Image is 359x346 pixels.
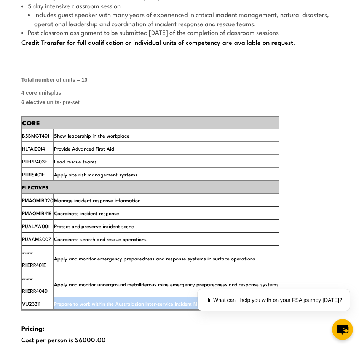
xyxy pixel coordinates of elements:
[54,158,97,165] span: Lead rescue teams
[22,171,45,178] span: RIIRIS401E
[22,235,51,243] span: PUAAMS007
[54,210,119,217] span: Coordinate incident response
[54,235,147,243] span: Coordinate search and rescue operations
[22,132,49,139] span: BSBMGT401
[21,1,338,28] li: 5 day intensive classroom session
[22,300,40,307] span: VU23311
[54,255,255,262] span: Apply and monitor emergency preparedness and response systems in surface operations
[28,10,338,28] li: includes guest speaker with many years of experienced in critical incident management, natural di...
[54,300,242,307] span: Prepare to work within the Australasian Inter-service Incident Management System
[22,183,48,191] strong: ELECTIVES
[21,28,338,37] li: Post classroom assignment to be submitted [DATE] of the completion of classroom sessions
[54,145,114,152] span: Provide Advanced First Aid
[54,281,279,288] span: Apply and monitor underground metalliferous mine emergency preparedness and response systems
[21,98,338,115] p: - pre-set
[22,197,53,204] span: PMAOMIR320
[21,77,88,83] span: Total number of units = 10
[22,118,40,128] strong: CORE
[198,289,350,311] div: Hi! What can I help you with on your FSA journey [DATE]?
[22,158,47,165] span: RIIERR403E
[21,99,59,105] strong: 6 elective units
[332,319,353,340] button: chat-button
[22,248,46,268] span: RIIERR401E
[54,222,134,230] span: Protect and preserve incident scene
[54,197,140,204] span: Manage incident response information
[22,145,45,152] span: HLTAID014
[22,222,49,230] span: PUALAW001
[22,251,32,255] em: optional
[21,89,338,97] p: plus
[22,210,52,217] span: PMAOMIR418
[54,132,129,139] span: Show leadership in the workplace
[21,90,51,96] strong: 4 core units
[22,276,32,281] em: optional
[22,274,48,294] span: RIIERR404D
[21,323,44,333] strong: Pricing:
[54,171,137,178] span: Apply site risk management systems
